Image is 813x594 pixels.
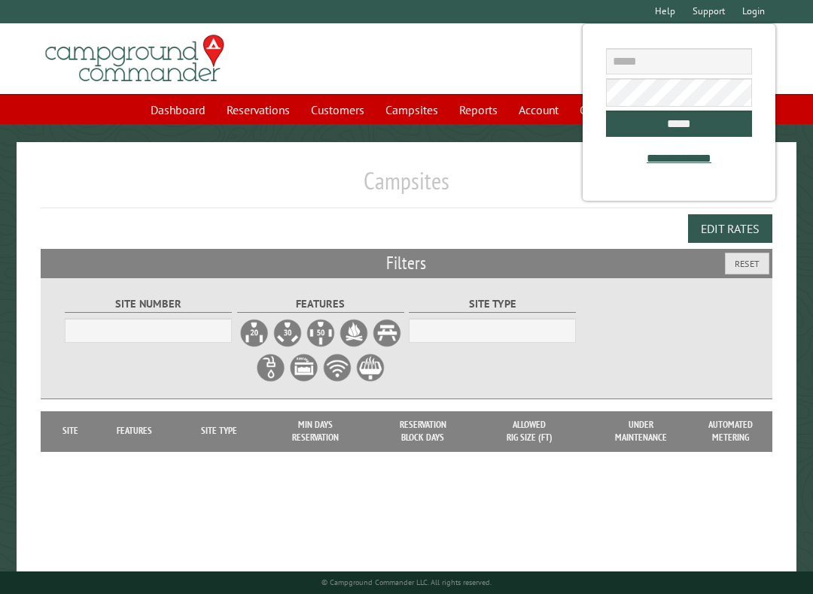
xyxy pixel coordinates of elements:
[239,318,269,348] label: 20A Electrical Hookup
[571,95,672,124] a: Communications
[725,253,769,274] button: Reset
[302,95,373,124] a: Customers
[262,411,369,451] th: Min Days Reservation
[322,353,352,383] label: WiFi Service
[48,411,93,451] th: Site
[176,411,262,451] th: Site Type
[376,95,447,124] a: Campsites
[321,577,492,587] small: © Campground Commander LLC. All rights reserved.
[218,95,299,124] a: Reservations
[41,249,772,277] h2: Filters
[688,214,772,243] button: Edit Rates
[65,295,232,313] label: Site Number
[355,353,385,383] label: Grill
[273,318,303,348] label: 30A Electrical Hookup
[41,29,229,88] img: Campground Commander
[289,353,319,383] label: Sewer Hookup
[372,318,402,348] label: Picnic Table
[142,95,215,124] a: Dashboard
[41,166,772,208] h1: Campsites
[409,295,576,313] label: Site Type
[450,95,507,124] a: Reports
[583,411,701,451] th: Under Maintenance
[510,95,568,124] a: Account
[477,411,582,451] th: Allowed Rig Size (ft)
[256,353,286,383] label: Water Hookup
[93,411,177,451] th: Features
[237,295,404,313] label: Features
[306,318,336,348] label: 50A Electrical Hookup
[339,318,369,348] label: Firepit
[370,411,477,451] th: Reservation Block Days
[700,411,760,451] th: Automated metering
